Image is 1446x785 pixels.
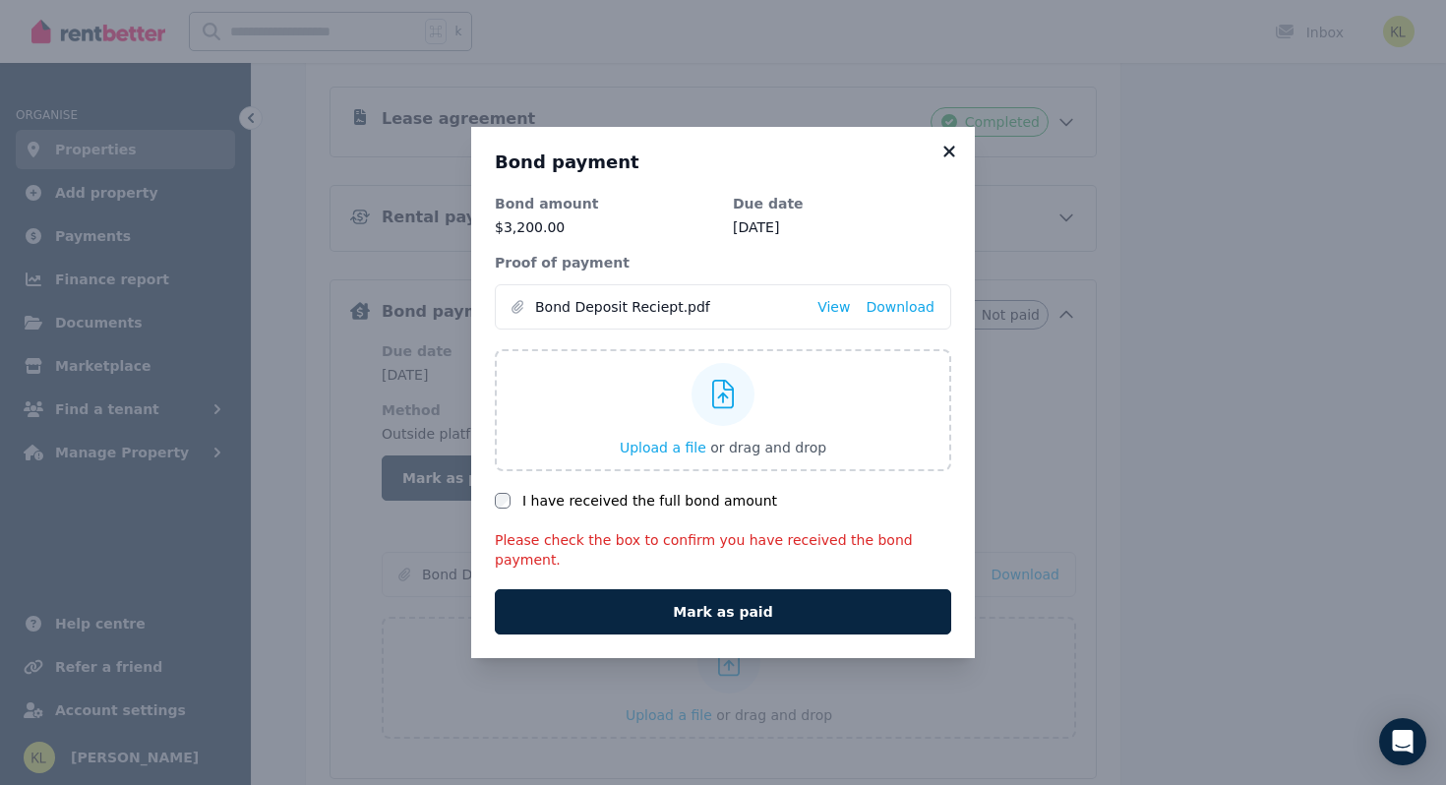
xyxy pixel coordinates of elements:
[495,217,713,237] p: $3,200.00
[535,297,802,317] span: Bond Deposit Reciept.pdf
[495,194,713,213] dt: Bond amount
[495,589,951,634] button: Mark as paid
[620,440,706,455] span: Upload a file
[522,491,777,511] label: I have received the full bond amount
[495,151,951,174] h3: Bond payment
[1379,718,1426,765] div: Open Intercom Messenger
[620,438,826,457] button: Upload a file or drag and drop
[495,253,951,272] dt: Proof of payment
[710,440,826,455] span: or drag and drop
[495,530,951,570] p: Please check the box to confirm you have received the bond payment.
[866,297,934,317] a: Download
[733,217,951,237] dd: [DATE]
[817,297,850,317] a: View
[733,194,951,213] dt: Due date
